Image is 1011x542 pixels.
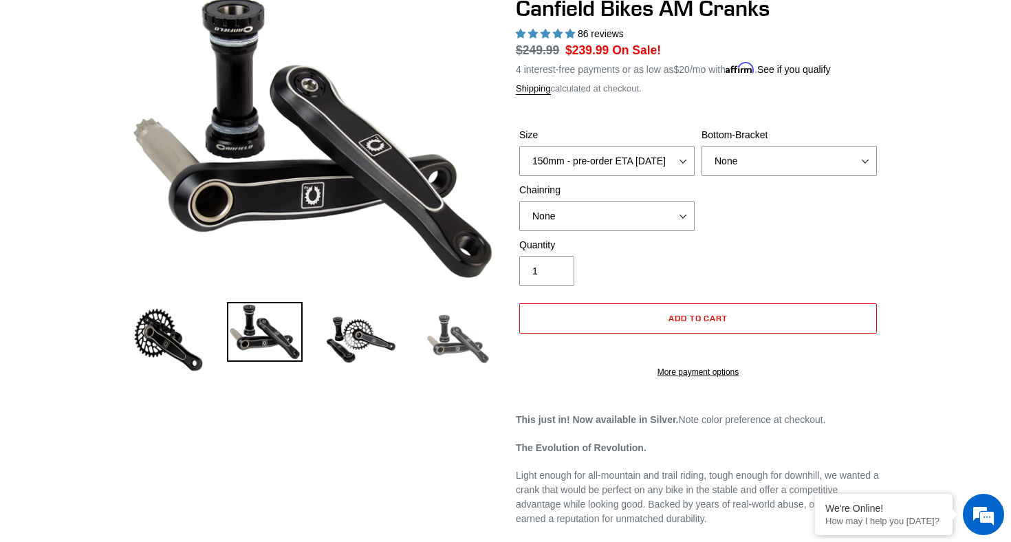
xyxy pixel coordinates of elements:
span: 86 reviews [578,28,624,39]
img: Load image into Gallery viewer, Canfield Cranks [227,302,303,362]
img: d_696896380_company_1647369064580_696896380 [44,69,78,103]
img: Load image into Gallery viewer, Canfield Bikes AM Cranks [131,302,206,378]
span: Add to cart [668,313,728,323]
span: We're online! [80,173,190,312]
p: Note color preference at checkout. [516,413,880,427]
label: Quantity [519,238,695,252]
s: $249.99 [516,43,559,57]
span: 4.97 stars [516,28,578,39]
div: We're Online! [825,503,942,514]
a: See if you qualify - Learn more about Affirm Financing (opens in modal) [757,64,831,75]
a: More payment options [519,366,877,378]
div: calculated at checkout. [516,82,880,96]
strong: The Evolution of Revolution. [516,442,646,453]
span: $20 [674,64,690,75]
label: Bottom-Bracket [702,128,877,142]
span: Affirm [726,62,754,74]
p: 4 interest-free payments or as low as /mo with . [516,59,831,77]
a: Shipping [516,83,551,95]
label: Size [519,128,695,142]
span: On Sale! [612,41,661,59]
span: $239.99 [565,43,609,57]
div: Minimize live chat window [226,7,259,40]
img: Load image into Gallery viewer, Canfield Bikes AM Cranks [323,302,399,378]
strong: This just in! Now available in Silver. [516,414,679,425]
p: Light enough for all-mountain and trail riding, tough enough for downhill, we wanted a crank that... [516,468,880,526]
textarea: Type your message and hit 'Enter' [7,376,262,424]
button: Add to cart [519,303,877,334]
div: Chat with us now [92,77,252,95]
p: How may I help you today? [825,516,942,526]
div: Navigation go back [15,76,36,96]
img: Load image into Gallery viewer, CANFIELD-AM_DH-CRANKS [420,302,495,378]
label: Chainring [519,183,695,197]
